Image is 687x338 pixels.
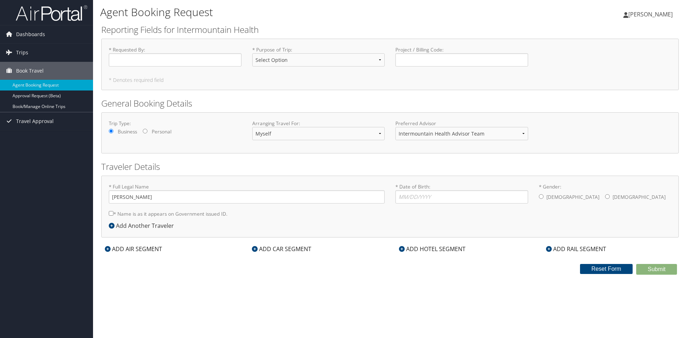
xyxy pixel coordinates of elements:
label: Preferred Advisor [395,120,528,127]
label: * Name is as it appears on Government issued ID. [109,207,228,220]
button: Reset Form [580,264,633,274]
label: * Requested By : [109,46,242,67]
span: Travel Approval [16,112,54,130]
span: Dashboards [16,25,45,43]
img: airportal-logo.png [16,5,87,21]
label: Arranging Travel For: [252,120,385,127]
div: Add Another Traveler [109,221,177,230]
h1: Agent Booking Request [100,5,487,20]
label: Trip Type: [109,120,242,127]
input: * Date of Birth: [395,190,528,204]
label: Personal [152,128,171,135]
label: * Date of Birth: [395,183,528,204]
label: [DEMOGRAPHIC_DATA] [546,190,599,204]
span: [PERSON_NAME] [628,10,673,18]
div: ADD HOTEL SEGMENT [395,245,469,253]
button: Submit [636,264,677,275]
label: [DEMOGRAPHIC_DATA] [613,190,666,204]
select: * Purpose of Trip: [252,53,385,67]
input: * Gender:[DEMOGRAPHIC_DATA][DEMOGRAPHIC_DATA] [539,194,544,199]
label: Project / Billing Code : [395,46,528,67]
label: * Gender: [539,183,672,205]
div: ADD AIR SEGMENT [101,245,166,253]
h5: * Denotes required field [109,78,671,83]
input: * Full Legal Name [109,190,385,204]
h2: Reporting Fields for Intermountain Health [101,24,679,36]
label: * Full Legal Name [109,183,385,204]
input: Project / Billing Code: [395,53,528,67]
h2: General Booking Details [101,97,679,109]
div: ADD CAR SEGMENT [248,245,315,253]
input: * Name is as it appears on Government issued ID. [109,211,113,216]
label: Business [118,128,137,135]
div: ADD RAIL SEGMENT [542,245,610,253]
h2: Traveler Details [101,161,679,173]
span: Trips [16,44,28,62]
a: [PERSON_NAME] [623,4,680,25]
input: * Gender:[DEMOGRAPHIC_DATA][DEMOGRAPHIC_DATA] [605,194,610,199]
span: Book Travel [16,62,44,80]
input: * Requested By: [109,53,242,67]
label: * Purpose of Trip : [252,46,385,72]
